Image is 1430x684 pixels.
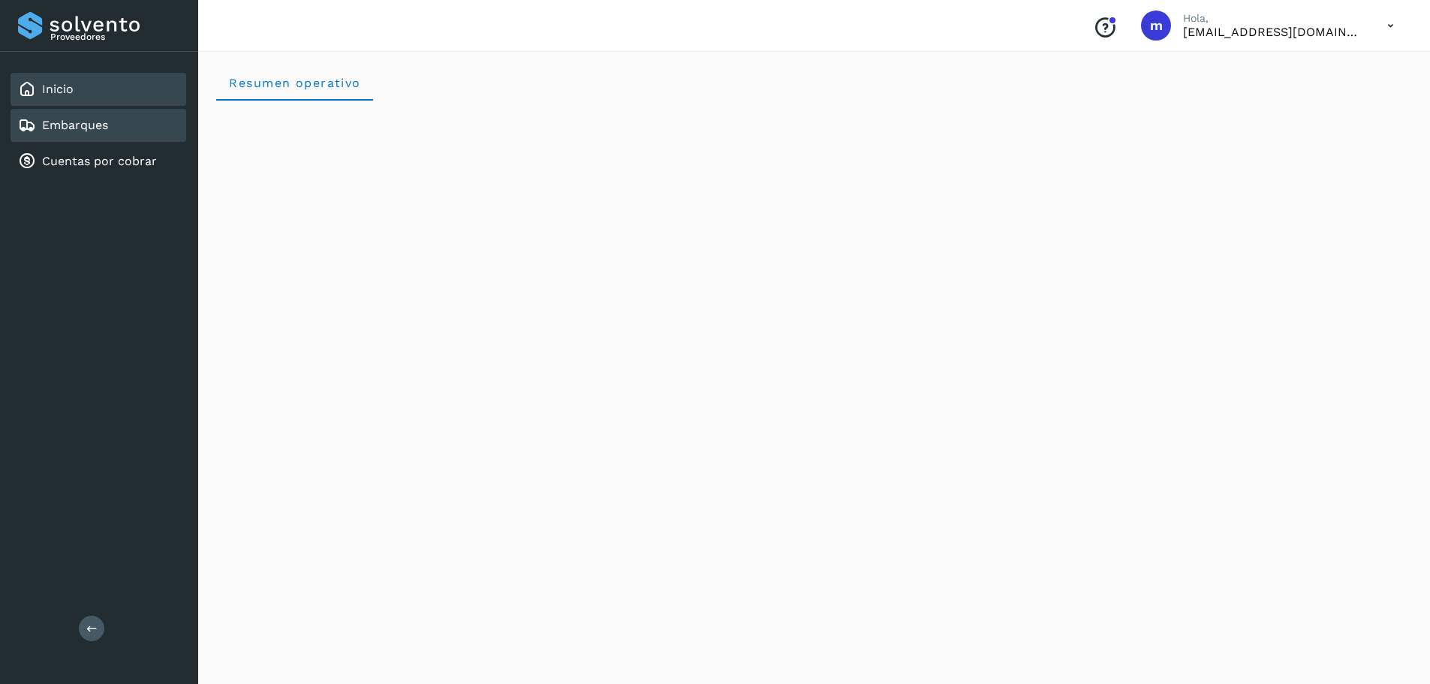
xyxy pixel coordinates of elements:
[42,118,108,132] a: Embarques
[42,82,74,96] a: Inicio
[11,145,186,178] div: Cuentas por cobrar
[50,32,180,42] p: Proveedores
[11,73,186,106] div: Inicio
[1183,12,1363,25] p: Hola,
[1183,25,1363,39] p: merobles@fletes-mexico.com
[42,154,157,168] a: Cuentas por cobrar
[11,109,186,142] div: Embarques
[228,76,361,90] span: Resumen operativo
